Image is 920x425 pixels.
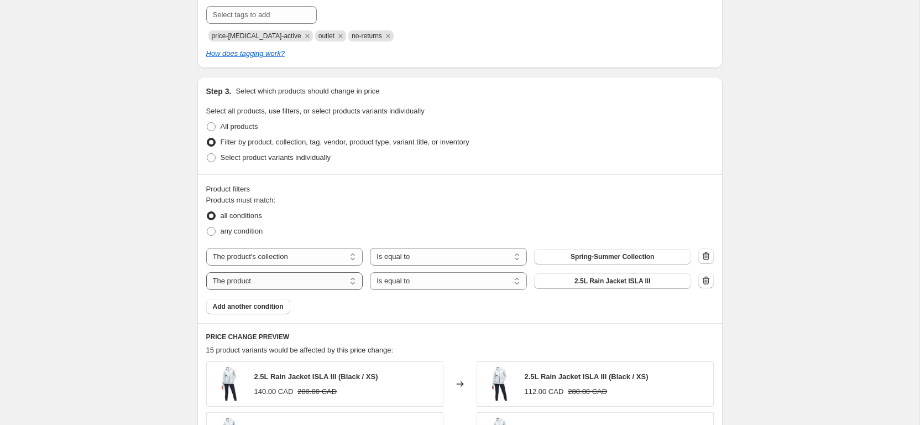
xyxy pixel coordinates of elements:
[254,386,294,397] div: 140.00 CAD
[297,386,337,397] strike: 280.00 CAD
[212,32,301,40] span: price-change-job-active
[206,49,285,58] a: How does tagging work?
[352,32,382,40] span: no-returns
[221,138,469,146] span: Filter by product, collection, tag, vendor, product type, variant title, or inventory
[206,333,714,341] h6: PRICE CHANGE PREVIEW
[571,252,654,261] span: Spring-Summer Collection
[206,86,232,97] h2: Step 3.
[483,367,516,401] img: ISLA-II-P32RJ056-43008-2809_80x.jpg
[568,386,607,397] strike: 280.00 CAD
[254,372,378,381] span: 2.5L Rain Jacket ISLA III (Black / XS)
[206,6,317,24] input: Select tags to add
[206,107,425,115] span: Select all products, use filters, or select products variants individually
[206,346,394,354] span: 15 product variants would be affected by this price change:
[525,372,649,381] span: 2.5L Rain Jacket ISLA III (Black / XS)
[525,386,564,397] div: 112.00 CAD
[221,122,258,131] span: All products
[236,86,379,97] p: Select which products should change in price
[534,249,691,265] button: Spring-Summer Collection
[318,32,334,40] span: outlet
[336,31,346,41] button: Remove outlet
[574,277,650,286] span: 2.5L Rain Jacket ISLA III
[221,153,331,162] span: Select product variants individually
[206,299,290,314] button: Add another condition
[534,273,691,289] button: 2.5L Rain Jacket ISLA III
[206,184,714,195] div: Product filters
[302,31,312,41] button: Remove price-change-job-active
[213,302,284,311] span: Add another condition
[212,367,245,401] img: ISLA-II-P32RJ056-43008-2809_80x.jpg
[383,31,393,41] button: Remove no-returns
[221,211,262,220] span: all conditions
[221,227,263,235] span: any condition
[206,196,276,204] span: Products must match:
